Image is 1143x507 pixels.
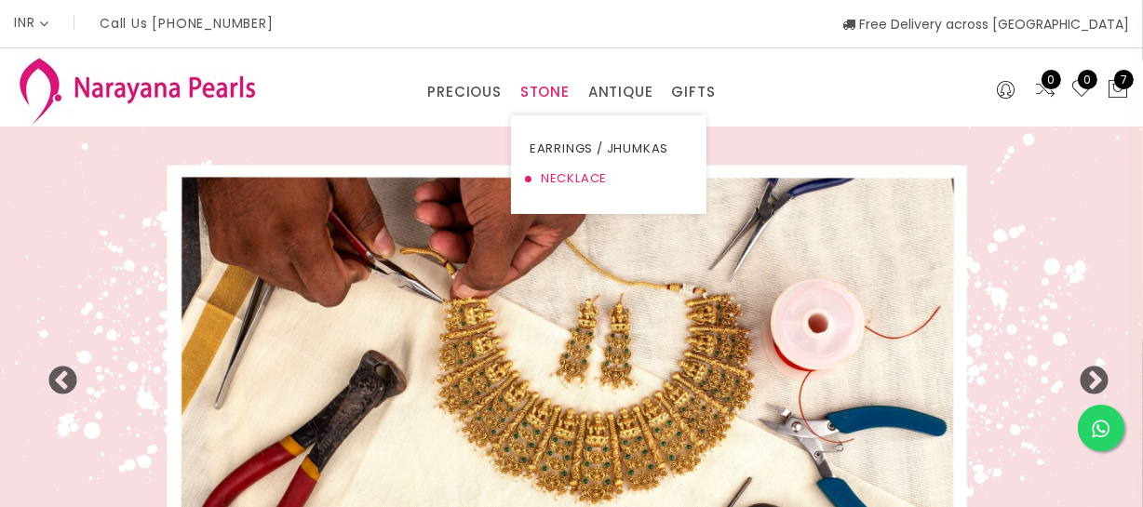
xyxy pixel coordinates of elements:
a: EARRINGS / JHUMKAS [530,134,688,164]
a: NECKLACE [530,164,688,193]
a: GIFTS [671,78,715,106]
a: ANTIQUE [588,78,653,106]
a: 0 [1034,78,1056,102]
a: STONE [520,78,570,106]
span: 0 [1042,70,1061,89]
span: 0 [1078,70,1097,89]
p: Call Us [PHONE_NUMBER] [100,17,274,30]
button: Previous [47,366,65,384]
span: Free Delivery across [GEOGRAPHIC_DATA] [842,15,1129,33]
a: 0 [1070,78,1093,102]
span: 7 [1114,70,1134,89]
a: PRECIOUS [427,78,501,106]
button: 7 [1107,78,1129,102]
button: Next [1078,366,1096,384]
